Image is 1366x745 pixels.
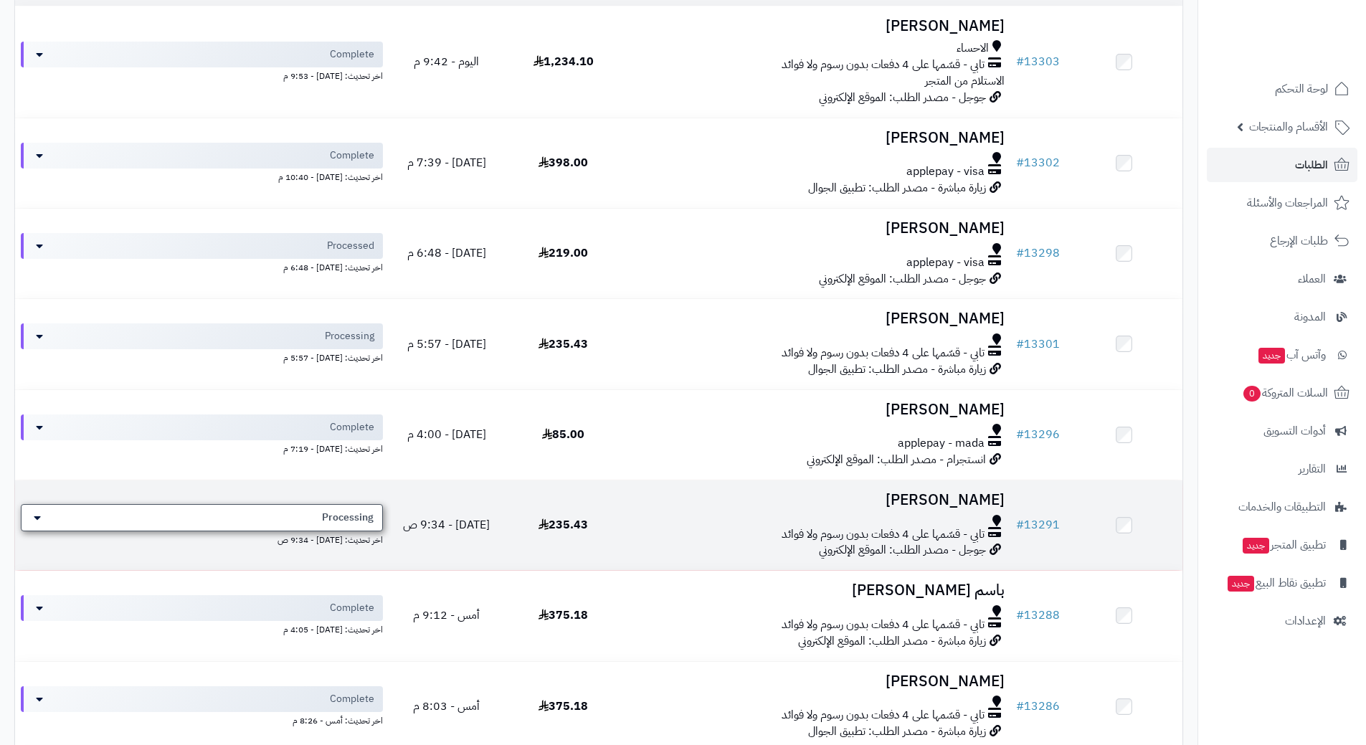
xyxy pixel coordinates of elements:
div: اخر تحديث: [DATE] - 4:05 م [21,621,383,636]
a: #13288 [1016,607,1060,624]
div: اخر تحديث: [DATE] - 5:57 م [21,349,383,364]
span: أدوات التسويق [1263,421,1326,441]
span: المدونة [1294,307,1326,327]
span: زيارة مباشرة - مصدر الطلب: تطبيق الجوال [808,723,986,740]
span: الاحساء [957,40,989,57]
span: زيارة مباشرة - مصدر الطلب: الموقع الإلكتروني [798,632,986,650]
span: جديد [1228,576,1254,592]
span: جوجل - مصدر الطلب: الموقع الإلكتروني [819,270,986,288]
a: #13301 [1016,336,1060,353]
h3: [PERSON_NAME] [627,310,1005,327]
span: # [1016,154,1024,171]
a: وآتس آبجديد [1207,338,1357,372]
a: المراجعات والأسئلة [1207,186,1357,220]
span: # [1016,336,1024,353]
div: اخر تحديث: [DATE] - 7:19 م [21,440,383,455]
a: المدونة [1207,300,1357,334]
span: وآتس آب [1257,345,1326,365]
span: جوجل - مصدر الطلب: الموقع الإلكتروني [819,541,986,559]
a: التقارير [1207,452,1357,486]
span: الأقسام والمنتجات [1249,117,1328,137]
div: اخر تحديث: [DATE] - 9:34 ص [21,531,383,546]
span: العملاء [1298,269,1326,289]
span: جديد [1258,348,1285,364]
span: الطلبات [1295,155,1328,175]
div: اخر تحديث: [DATE] - 9:53 م [21,67,383,82]
span: 1,234.10 [533,53,594,70]
span: # [1016,698,1024,715]
span: 375.18 [539,698,588,715]
span: طلبات الإرجاع [1270,231,1328,251]
span: Complete [330,601,374,615]
h3: باسم [PERSON_NAME] [627,582,1005,599]
span: تابي - قسّمها على 4 دفعات بدون رسوم ولا فوائد [782,617,985,633]
a: #13303 [1016,53,1060,70]
span: # [1016,245,1024,262]
span: 235.43 [539,336,588,353]
span: applepay - visa [906,255,985,271]
h3: [PERSON_NAME] [627,220,1005,237]
a: #13296 [1016,426,1060,443]
span: الإعدادات [1285,611,1326,631]
h3: [PERSON_NAME] [627,130,1005,146]
h3: [PERSON_NAME] [627,492,1005,508]
a: السلات المتروكة0 [1207,376,1357,410]
a: #13291 [1016,516,1060,533]
span: 219.00 [539,245,588,262]
span: تابي - قسّمها على 4 دفعات بدون رسوم ولا فوائد [782,57,985,73]
span: لوحة التحكم [1275,79,1328,99]
a: أدوات التسويق [1207,414,1357,448]
span: أمس - 9:12 م [413,607,480,624]
span: تابي - قسّمها على 4 دفعات بدون رسوم ولا فوائد [782,526,985,543]
a: #13298 [1016,245,1060,262]
span: Processed [327,239,374,253]
div: اخر تحديث: [DATE] - 10:40 م [21,169,383,184]
a: العملاء [1207,262,1357,296]
span: اليوم - 9:42 م [414,53,479,70]
span: 375.18 [539,607,588,624]
span: [DATE] - 4:00 م [407,426,486,443]
span: Complete [330,420,374,435]
span: Complete [330,47,374,62]
span: Processing [325,329,374,343]
span: التقارير [1299,459,1326,479]
a: طلبات الإرجاع [1207,224,1357,258]
a: #13302 [1016,154,1060,171]
span: # [1016,607,1024,624]
h3: [PERSON_NAME] [627,18,1005,34]
span: زيارة مباشرة - مصدر الطلب: تطبيق الجوال [808,361,986,378]
span: [DATE] - 7:39 م [407,154,486,171]
span: [DATE] - 5:57 م [407,336,486,353]
span: جديد [1243,538,1269,554]
span: applepay - mada [898,435,985,452]
span: applepay - visa [906,163,985,180]
a: تطبيق نقاط البيعجديد [1207,566,1357,600]
span: 398.00 [539,154,588,171]
span: 85.00 [542,426,584,443]
span: الاستلام من المتجر [925,72,1005,90]
h3: [PERSON_NAME] [627,402,1005,418]
span: Complete [330,692,374,706]
span: 235.43 [539,516,588,533]
a: الإعدادات [1207,604,1357,638]
div: اخر تحديث: أمس - 8:26 م [21,712,383,727]
span: Processing [322,511,374,525]
span: تابي - قسّمها على 4 دفعات بدون رسوم ولا فوائد [782,345,985,361]
span: التطبيقات والخدمات [1238,497,1326,517]
span: جوجل - مصدر الطلب: الموقع الإلكتروني [819,89,986,106]
span: انستجرام - مصدر الطلب: الموقع الإلكتروني [807,451,986,468]
div: اخر تحديث: [DATE] - 6:48 م [21,259,383,274]
span: السلات المتروكة [1242,383,1328,403]
span: زيارة مباشرة - مصدر الطلب: تطبيق الجوال [808,179,986,196]
a: #13286 [1016,698,1060,715]
span: [DATE] - 9:34 ص [403,516,490,533]
span: أمس - 8:03 م [413,698,480,715]
h3: [PERSON_NAME] [627,673,1005,690]
a: تطبيق المتجرجديد [1207,528,1357,562]
span: تابي - قسّمها على 4 دفعات بدون رسوم ولا فوائد [782,707,985,723]
span: # [1016,426,1024,443]
span: تطبيق المتجر [1241,535,1326,555]
span: Complete [330,148,374,163]
span: [DATE] - 6:48 م [407,245,486,262]
a: الطلبات [1207,148,1357,182]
